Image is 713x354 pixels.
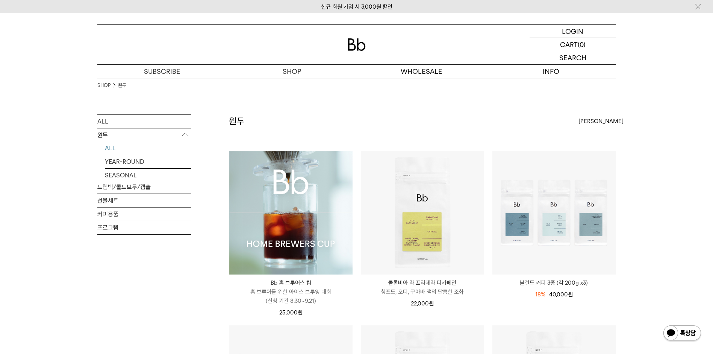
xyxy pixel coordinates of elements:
p: 홈 브루어를 위한 아이스 브루잉 대회 (신청 기간 8.30~9.21) [229,287,353,305]
a: 원두 [118,82,126,89]
span: 22,000 [411,300,434,307]
a: SHOP [227,65,357,78]
span: [PERSON_NAME] [578,117,624,126]
div: 18% [535,290,545,299]
p: 콜롬비아 라 프라데라 디카페인 [361,278,484,287]
p: SEARCH [559,51,586,64]
img: 카카오톡 채널 1:1 채팅 버튼 [663,325,702,343]
p: (0) [578,38,586,51]
a: ALL [97,115,191,128]
h2: 원두 [229,115,245,128]
p: Bb 홈 브루어스 컵 [229,278,353,287]
a: LOGIN [530,25,616,38]
span: 원 [568,291,573,298]
a: ALL [105,142,191,155]
a: 블렌드 커피 3종 (각 200g x3) [492,278,616,287]
a: 콜롬비아 라 프라데라 디카페인 청포도, 오디, 구아바 잼의 달콤한 조화 [361,278,484,296]
a: Bb 홈 브루어스 컵 홈 브루어를 위한 아이스 브루잉 대회(신청 기간 8.30~9.21) [229,278,353,305]
span: 원 [429,300,434,307]
img: 콜롬비아 라 프라데라 디카페인 [361,151,484,275]
span: 원 [298,309,303,316]
a: 신규 회원 가입 시 3,000원 할인 [321,3,392,10]
p: CART [560,38,578,51]
a: CART (0) [530,38,616,51]
a: SHOP [97,82,111,89]
a: 프로그램 [97,221,191,234]
p: 원두 [97,128,191,142]
a: 드립백/콜드브루/캡슐 [97,180,191,194]
img: 로고 [348,38,366,51]
a: SUBSCRIBE [97,65,227,78]
img: 블렌드 커피 3종 (각 200g x3) [492,151,616,275]
p: LOGIN [562,25,583,38]
img: Bb 홈 브루어스 컵 [229,151,353,275]
a: 커피용품 [97,208,191,221]
a: 선물세트 [97,194,191,207]
p: INFO [486,65,616,78]
p: 청포도, 오디, 구아바 잼의 달콤한 조화 [361,287,484,296]
a: SEASONAL [105,169,191,182]
span: 25,000 [279,309,303,316]
span: 40,000 [549,291,573,298]
p: WHOLESALE [357,65,486,78]
a: YEAR-ROUND [105,155,191,168]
